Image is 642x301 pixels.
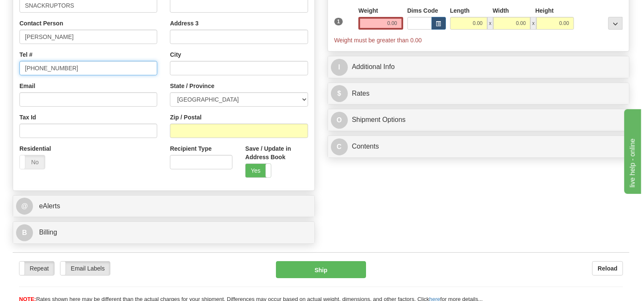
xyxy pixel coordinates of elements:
[487,17,493,30] span: x
[331,85,348,102] span: $
[493,6,509,15] label: Width
[331,138,348,155] span: C
[20,155,45,169] label: No
[170,50,181,59] label: City
[16,224,33,241] span: B
[6,5,78,15] div: live help - online
[16,198,33,215] span: @
[331,85,626,102] a: $Rates
[331,138,626,155] a: CContents
[19,50,33,59] label: Tel #
[598,265,617,272] b: Reload
[19,19,63,28] label: Contact Person
[358,6,378,15] label: Weight
[19,82,35,90] label: Email
[170,144,212,153] label: Recipient Type
[331,112,348,129] span: O
[331,111,626,129] a: OShipment Options
[170,19,199,28] label: Address 3
[39,202,60,210] span: eAlerts
[608,17,623,30] div: ...
[331,59,348,76] span: I
[16,198,311,215] a: @ eAlerts
[331,58,626,76] a: IAdditional Info
[276,261,366,278] button: Ship
[407,6,438,15] label: Dims Code
[19,113,36,122] label: Tax Id
[334,18,343,25] span: 1
[334,37,422,44] span: Weight must be greater than 0.00
[530,17,536,30] span: x
[19,144,51,153] label: Residential
[170,113,202,122] label: Zip / Postal
[450,6,470,15] label: Length
[246,164,270,177] label: Yes
[170,82,214,90] label: State / Province
[245,144,308,161] label: Save / Update in Address Book
[39,229,57,236] span: Billing
[623,107,641,193] iframe: chat widget
[19,262,54,275] label: Repeat
[16,224,311,241] a: B Billing
[592,261,623,276] button: Reload
[535,6,554,15] label: Height
[60,262,110,275] label: Email Labels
